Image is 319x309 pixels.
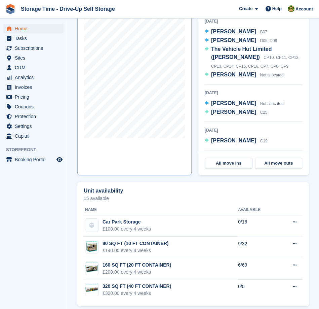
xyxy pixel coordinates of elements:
span: Coupons [15,102,55,111]
a: menu [3,82,64,92]
a: [PERSON_NAME] B07 [205,28,267,36]
span: Protection [15,112,55,121]
img: stora-icon-8386f47178a22dfd0bd8f6a31ec36ba5ce8667c1dd55bd0f319d3a0aa187defe.svg [5,4,15,14]
span: Create [239,5,252,12]
a: menu [3,73,64,82]
span: B07 [260,30,267,34]
span: Sites [15,53,55,63]
img: 10ft%20Container%20(80%20SQ%20FT).png [85,283,98,296]
div: 160 SQ FT (20 FT CONTAINER) [103,262,171,269]
span: [PERSON_NAME] [211,109,256,115]
span: Storefront [6,146,67,153]
a: Map [77,0,192,175]
span: Not allocated [260,101,284,106]
a: menu [3,155,64,164]
td: 0/0 [238,279,278,301]
h2: Unit availability [84,188,123,194]
div: [DATE] [205,18,303,24]
div: £140.00 every 4 weeks [103,247,169,254]
img: 10ft%20Container%20(80%20SQ%20FT)%20(1).png [85,262,98,275]
a: Preview store [55,156,64,164]
span: Subscriptions [15,43,55,53]
td: 0/16 [238,215,278,237]
a: [PERSON_NAME] Not allocated [205,71,284,79]
div: £320.00 every 4 weeks [103,290,171,297]
span: [PERSON_NAME] [211,29,256,34]
img: Zain Sarwar [288,5,294,12]
div: 80 SQ FT (10 FT CONTAINER) [103,240,169,247]
span: Capital [15,131,55,141]
a: The Vehicle Hut Limited ([PERSON_NAME]) CP10, CP11, CP12, CP13, CP14, CP15, CP16, CP7, CP8, CP9 [205,45,303,71]
a: Storage Time - Drive-Up Self Storage [18,3,118,14]
img: blank-unit-type-icon-ffbac7b88ba66c5e286b0e438baccc4b9c83835d4c34f86887a83fc20ec27e7b.svg [85,219,98,232]
th: Name [84,205,238,215]
a: menu [3,34,64,43]
p: 15 available [84,196,303,201]
span: [PERSON_NAME] [211,72,256,77]
span: C19 [260,139,268,143]
div: Car Park Storage [103,218,151,226]
span: Account [295,6,313,12]
a: menu [3,53,64,63]
a: menu [3,24,64,33]
a: menu [3,112,64,121]
div: 320 SQ FT (40 FT CONTAINER) [103,283,171,290]
span: Home [15,24,55,33]
span: Booking Portal [15,155,55,164]
a: menu [3,131,64,141]
a: [PERSON_NAME] C25 [205,108,268,117]
td: 9/32 [238,237,278,258]
span: [PERSON_NAME] [211,100,256,106]
a: menu [3,63,64,72]
div: £200.00 every 4 weeks [103,269,171,276]
span: D05, D09 [260,38,277,43]
a: All move outs [255,158,303,169]
div: [DATE] [205,127,303,133]
div: [DATE] [205,90,303,96]
span: Analytics [15,73,55,82]
img: 10ft%20Container%20(80%20SQ%20FT)%20(2).png [85,240,98,253]
span: CP10, CP11, CP12, CP13, CP14, CP15, CP16, CP7, CP8, CP9 [211,55,300,69]
span: Not allocated [260,73,284,77]
a: menu [3,102,64,111]
span: [PERSON_NAME] [211,138,256,143]
a: menu [3,43,64,53]
span: C25 [260,110,268,115]
th: Available [238,205,278,215]
a: [PERSON_NAME] C19 [205,137,268,145]
a: [PERSON_NAME] D05, D09 [205,36,277,45]
a: [PERSON_NAME] Not allocated [205,99,284,108]
span: Pricing [15,92,55,102]
span: [PERSON_NAME] [211,37,256,43]
span: Tasks [15,34,55,43]
span: The Vehicle Hut Limited ([PERSON_NAME]) [211,46,272,60]
td: 6/69 [238,258,278,280]
span: CRM [15,63,55,72]
a: menu [3,92,64,102]
span: Help [272,5,282,12]
span: Invoices [15,82,55,92]
div: £100.00 every 4 weeks [103,226,151,233]
a: All move ins [205,158,252,169]
a: menu [3,122,64,131]
span: Settings [15,122,55,131]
